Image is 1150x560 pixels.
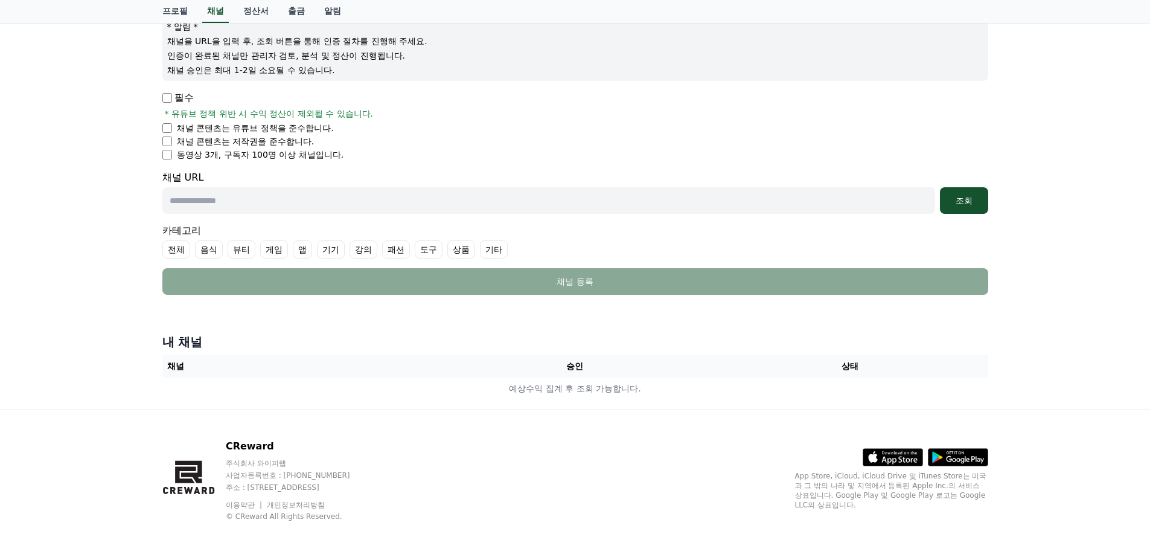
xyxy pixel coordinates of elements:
div: 채널 등록 [187,275,964,288]
span: 대화 [110,402,125,411]
a: 개인정보처리방침 [267,501,325,509]
label: 강의 [350,240,377,259]
label: 도구 [415,240,442,259]
a: 설정 [156,383,232,413]
p: 인증이 완료된 채널만 관리자 검토, 분석 및 정산이 진행됩니다. [167,50,983,62]
a: 대화 [80,383,156,413]
p: 채널 콘텐츠는 유튜브 정책을 준수합니다. [177,122,334,134]
button: 조회 [940,187,988,214]
td: 예상수익 집계 후 조회 가능합니다. [162,378,988,400]
div: 카테고리 [162,224,988,259]
button: 채널 등록 [162,268,988,295]
th: 상태 [712,355,988,378]
div: 조회 [945,195,983,207]
p: 사업자등록번호 : [PHONE_NUMBER] [226,471,373,480]
p: 채널 콘텐츠는 저작권을 준수합니다. [177,135,315,147]
p: 채널 승인은 최대 1-2일 소요될 수 있습니다. [167,64,983,76]
span: 설정 [187,401,201,411]
label: 음식 [195,240,223,259]
p: 동영상 3개, 구독자 100명 이상 채널입니다. [177,149,344,161]
label: 기타 [480,240,508,259]
label: 앱 [293,240,312,259]
p: 채널을 URL을 입력 후, 조회 버튼을 통해 인증 절차를 진행해 주세요. [167,35,983,47]
p: 필수 [162,91,194,105]
div: 채널 URL [162,170,988,214]
label: 패션 [382,240,410,259]
label: 기기 [317,240,345,259]
th: 승인 [437,355,712,378]
p: 주식회사 와이피랩 [226,459,373,468]
p: App Store, iCloud, iCloud Drive 및 iTunes Store는 미국과 그 밖의 나라 및 지역에서 등록된 Apple Inc.의 서비스 상표입니다. Goo... [795,471,988,510]
a: 이용약관 [226,501,264,509]
h4: 내 채널 [162,333,988,350]
p: © CReward All Rights Reserved. [226,512,373,521]
span: * 유튜브 정책 위반 시 수익 정산이 제외될 수 있습니다. [165,108,374,120]
label: 전체 [162,240,190,259]
label: 게임 [260,240,288,259]
span: 홈 [38,401,45,411]
th: 채널 [162,355,438,378]
a: 홈 [4,383,80,413]
p: 주소 : [STREET_ADDRESS] [226,483,373,492]
p: CReward [226,439,373,454]
label: 뷰티 [228,240,255,259]
label: 상품 [447,240,475,259]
